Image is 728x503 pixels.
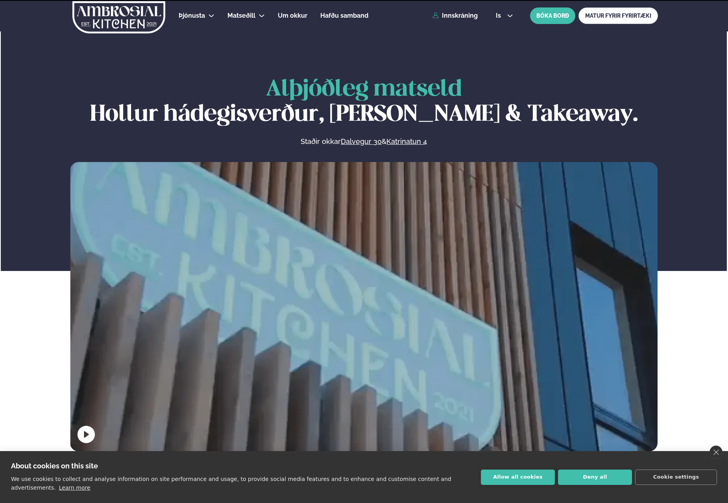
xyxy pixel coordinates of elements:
[11,462,98,470] strong: About cookies on this site
[386,137,427,146] a: Katrinatun 4
[278,12,307,19] span: Um okkur
[530,7,575,24] button: BÓKA BORÐ
[72,1,166,33] img: logo
[490,13,519,19] button: is
[215,137,513,146] p: Staðir okkar &
[710,446,722,459] a: close
[179,12,205,19] span: Þjónusta
[179,11,205,20] a: Þjónusta
[266,79,462,100] span: Alþjóðleg matseld
[341,137,382,146] a: Dalvegur 30
[11,476,451,491] p: We use cookies to collect and analyse information on site performance and usage, to provide socia...
[227,12,255,19] span: Matseðill
[320,12,368,19] span: Hafðu samband
[59,485,91,491] a: Learn more
[70,77,658,127] h1: Hollur hádegisverður, [PERSON_NAME] & Takeaway.
[558,470,632,485] button: Deny all
[278,11,307,20] a: Um okkur
[227,11,255,20] a: Matseðill
[496,13,503,19] span: is
[320,11,368,20] a: Hafðu samband
[481,470,555,485] button: Allow all cookies
[635,470,717,485] button: Cookie settings
[578,7,658,24] a: MATUR FYRIR FYRIRTÆKI
[432,12,478,19] a: Innskráning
